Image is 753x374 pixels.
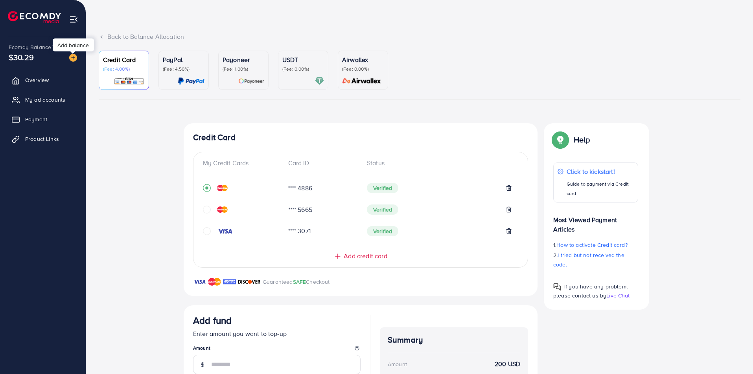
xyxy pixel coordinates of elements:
[388,360,407,368] div: Amount
[208,277,221,286] img: brand
[238,77,264,86] img: card
[9,43,51,51] span: Ecomdy Balance
[606,292,630,299] span: Live Chat
[282,55,324,64] p: USDT
[574,135,590,144] p: Help
[69,54,77,62] img: image
[238,277,261,286] img: brand
[223,277,236,286] img: brand
[293,278,306,286] span: SAFE
[6,92,80,108] a: My ad accounts
[282,159,361,168] div: Card ID
[553,209,638,234] p: Most Viewed Payment Articles
[6,131,80,147] a: Product Links
[217,228,233,234] img: credit
[567,167,634,176] p: Click to kickstart!
[25,115,47,123] span: Payment
[223,55,264,64] p: Payoneer
[263,277,330,286] p: Guaranteed Checkout
[553,283,561,291] img: Popup guide
[193,329,361,338] p: Enter amount you want to top-up
[8,11,61,23] img: logo
[367,226,398,236] span: Verified
[282,66,324,72] p: (Fee: 0.00%)
[178,77,204,86] img: card
[25,135,59,143] span: Product Links
[203,159,282,168] div: My Credit Cards
[103,55,145,64] p: Credit Card
[315,77,324,86] img: card
[203,206,211,213] svg: circle
[567,179,634,198] p: Guide to payment via Credit card
[342,55,384,64] p: Airwallex
[340,77,384,86] img: card
[193,315,232,326] h3: Add fund
[25,96,65,104] span: My ad accounts
[53,38,94,51] div: Add balance
[193,277,206,286] img: brand
[553,251,624,268] span: I tried but not received the code.
[361,159,518,168] div: Status
[342,66,384,72] p: (Fee: 0.00%)
[367,204,398,215] span: Verified
[114,77,145,86] img: card
[25,76,49,84] span: Overview
[553,240,638,250] p: 1.
[6,111,80,127] a: Payment
[6,72,80,88] a: Overview
[193,345,361,354] legend: Amount
[388,335,520,345] h4: Summary
[103,66,145,72] p: (Fee: 4.00%)
[193,133,528,142] h4: Credit Card
[163,55,204,64] p: PayPal
[217,185,228,191] img: credit
[69,15,78,24] img: menu
[553,250,638,269] p: 2.
[223,66,264,72] p: (Fee: 1.00%)
[344,252,387,261] span: Add credit card
[7,47,35,67] span: $30.29
[217,206,228,213] img: credit
[203,184,211,192] svg: record circle
[553,283,628,299] span: If you have any problem, please contact us by
[720,339,747,368] iframe: Chat
[99,32,740,41] div: Back to Balance Allocation
[556,241,627,249] span: How to activate Credit card?
[367,183,398,193] span: Verified
[203,227,211,235] svg: circle
[163,66,204,72] p: (Fee: 4.50%)
[495,359,520,369] strong: 200 USD
[553,133,567,147] img: Popup guide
